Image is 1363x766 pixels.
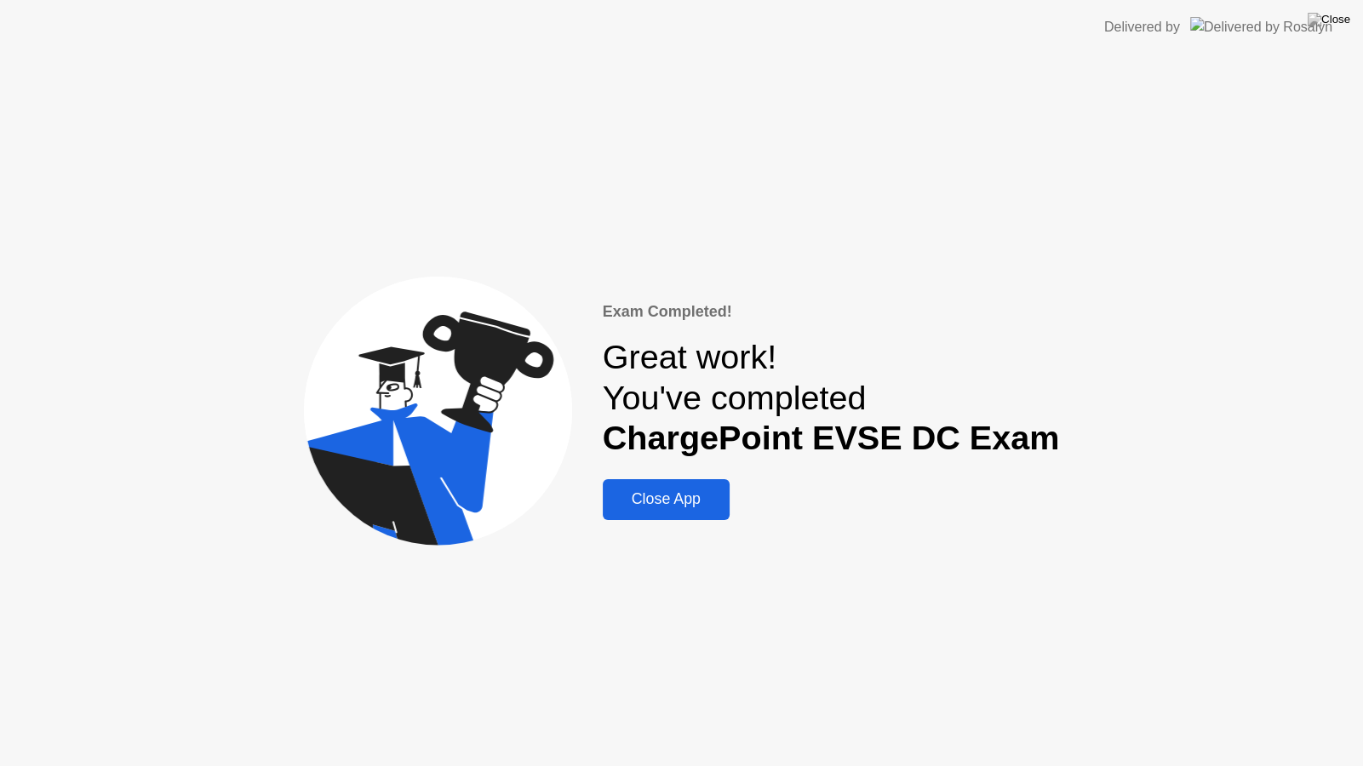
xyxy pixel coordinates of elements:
[603,479,730,520] button: Close App
[608,490,724,508] div: Close App
[603,337,1060,459] div: Great work! You've completed
[603,300,1060,323] div: Exam Completed!
[603,419,1060,456] b: ChargePoint EVSE DC Exam
[1190,17,1332,37] img: Delivered by Rosalyn
[1104,17,1180,37] div: Delivered by
[1308,13,1350,26] img: Close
